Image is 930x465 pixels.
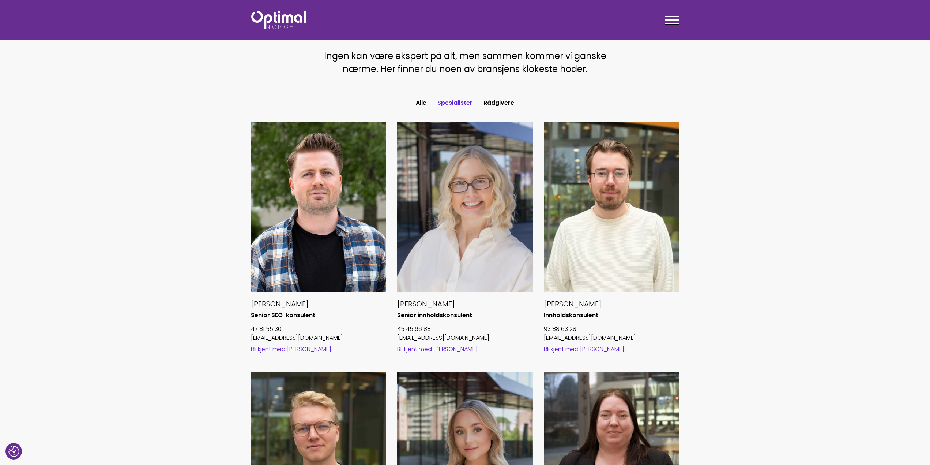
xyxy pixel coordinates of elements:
[544,325,679,334] p: 93 88 63 28
[397,345,533,353] div: .
[544,299,679,309] h5: [PERSON_NAME]
[251,312,387,319] h6: Senior SEO-konsulent
[544,312,679,319] h6: Innholdskonsulent
[432,96,478,109] button: Spesialister
[544,345,679,353] div: .
[397,345,478,353] a: Bli kjent med [PERSON_NAME]
[397,299,533,309] h5: [PERSON_NAME]
[544,345,624,353] a: Bli kjent med [PERSON_NAME]
[251,334,343,342] a: [EMAIL_ADDRESS][DOMAIN_NAME]
[251,345,387,353] div: .
[397,334,489,342] a: [EMAIL_ADDRESS][DOMAIN_NAME]
[544,334,636,342] a: [EMAIL_ADDRESS][DOMAIN_NAME]
[251,345,331,353] a: Bli kjent med [PERSON_NAME]
[410,96,432,109] button: Alle
[251,11,306,29] img: Optimal Norge
[251,299,387,309] h5: [PERSON_NAME]
[251,325,387,334] p: 47 81 55 30
[397,312,533,319] h6: Senior innholdskonsulent
[8,446,19,457] button: Samtykkepreferanser
[478,96,520,109] button: Rådgivere
[8,446,19,457] img: Revisit consent button
[324,50,606,75] span: Ingen kan være ekspert på alt, men sammen kommer vi ganske nærme. Her finner du noen av bransjens...
[397,325,533,334] p: 45 45 66 88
